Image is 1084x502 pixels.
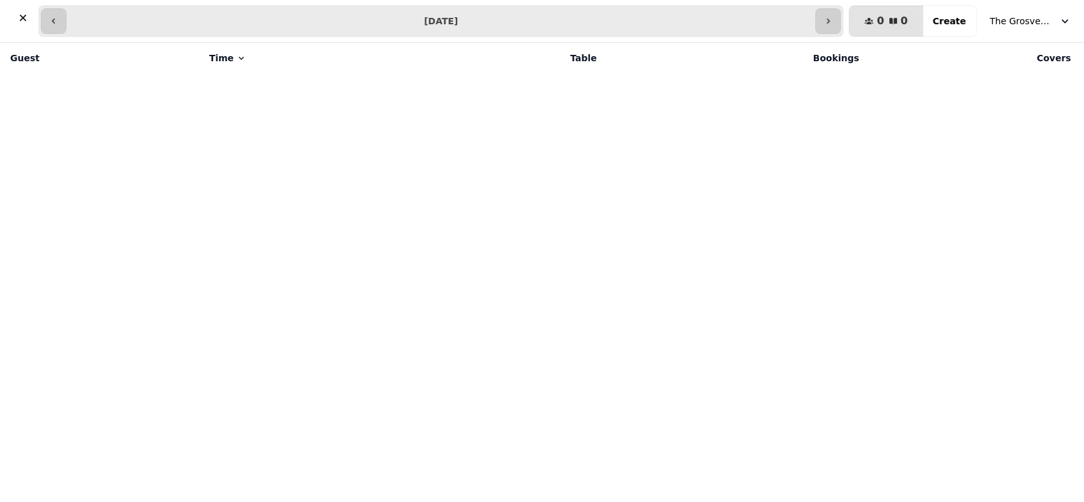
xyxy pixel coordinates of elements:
[209,52,234,64] span: Time
[605,43,867,73] th: Bookings
[849,6,922,36] button: 00
[922,6,976,36] button: Create
[426,43,604,73] th: Table
[209,52,246,64] button: Time
[982,10,1079,33] button: The Grosvenor
[990,15,1053,27] span: The Grosvenor
[877,16,884,26] span: 0
[901,16,908,26] span: 0
[933,17,966,26] span: Create
[867,43,1079,73] th: Covers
